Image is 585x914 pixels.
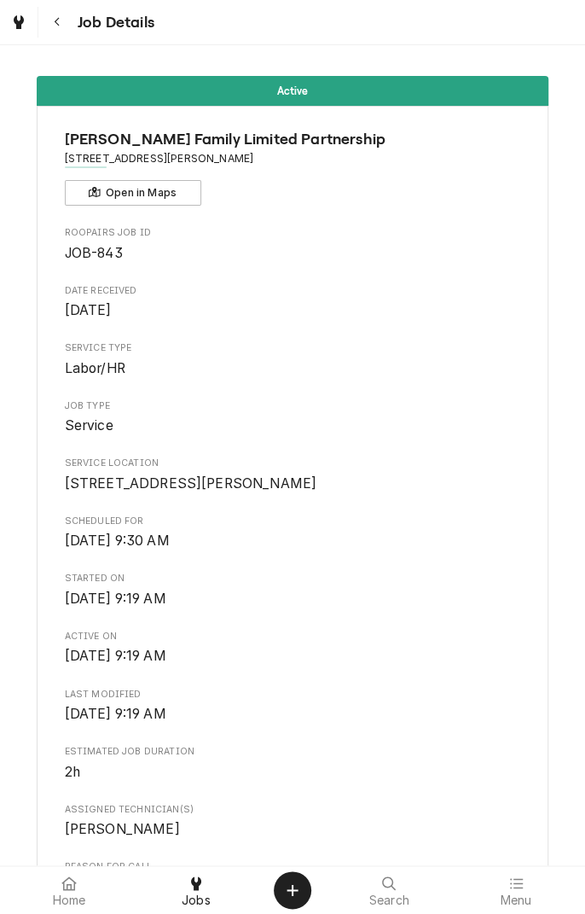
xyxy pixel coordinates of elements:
span: [STREET_ADDRESS][PERSON_NAME] [65,475,317,492]
span: Job Type [65,416,521,436]
div: Status [37,76,548,106]
div: Service Location [65,457,521,493]
span: [DATE] 9:19 AM [65,648,166,664]
span: Home [53,894,86,907]
span: Search [369,894,409,907]
div: Date Received [65,284,521,321]
span: Assigned Technician(s) [65,819,521,840]
a: Jobs [134,870,259,911]
span: Roopairs Job ID [65,243,521,264]
div: Active On [65,630,521,667]
span: Service Type [65,358,521,379]
span: Service Location [65,474,521,494]
span: Started On [65,589,521,609]
span: Active [277,85,309,96]
div: Last Modified [65,688,521,725]
a: Go to Jobs [3,7,34,38]
span: Service Type [65,341,521,355]
div: Reason For Call [65,860,521,897]
span: [PERSON_NAME] [65,821,180,837]
span: Address [65,151,521,166]
span: Menu [500,894,531,907]
div: Job Type [65,399,521,436]
span: 2h [65,764,80,780]
span: Estimated Job Duration [65,745,521,759]
span: Name [65,128,521,151]
span: Jobs [182,894,211,907]
span: Last Modified [65,704,521,725]
span: [DATE] [65,302,112,318]
span: Date Received [65,300,521,321]
span: [DATE] 9:30 AM [65,533,170,549]
div: Estimated Job Duration [65,745,521,782]
span: Estimated Job Duration [65,762,521,783]
span: JOB-843 [65,245,123,261]
button: Navigate back [42,7,72,38]
a: Menu [454,870,579,911]
span: Labor/HR [65,360,125,376]
span: Reason For Call [65,860,521,874]
span: [DATE] 9:19 AM [65,706,166,722]
span: Scheduled For [65,515,521,528]
div: Scheduled For [65,515,521,551]
a: Search [327,870,452,911]
span: Active On [65,646,521,667]
span: Assigned Technician(s) [65,803,521,817]
span: Started On [65,572,521,585]
div: Roopairs Job ID [65,226,521,263]
span: Job Details [72,11,154,34]
span: Last Modified [65,688,521,702]
span: Job Type [65,399,521,413]
span: Date Received [65,284,521,298]
span: Service Location [65,457,521,470]
button: Open in Maps [65,180,201,206]
span: Scheduled For [65,531,521,551]
div: Assigned Technician(s) [65,803,521,840]
a: Home [7,870,132,911]
button: Create Object [274,871,311,909]
div: Started On [65,572,521,608]
span: Roopairs Job ID [65,226,521,240]
span: Active On [65,630,521,643]
span: [DATE] 9:19 AM [65,591,166,607]
span: Service [65,417,113,434]
div: Client Information [65,128,521,206]
div: Service Type [65,341,521,378]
